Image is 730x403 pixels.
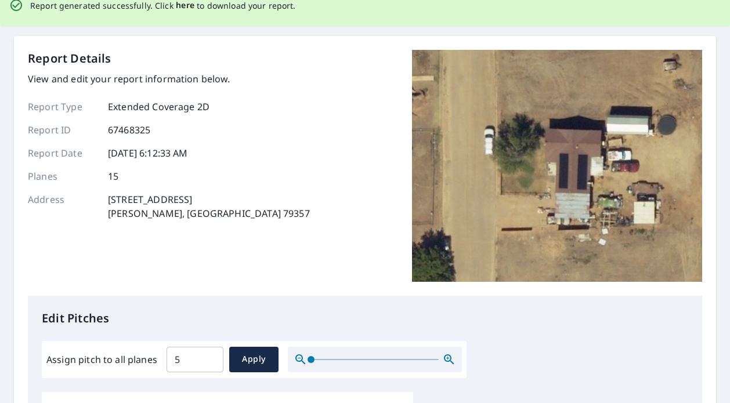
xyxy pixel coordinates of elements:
p: Edit Pitches [42,310,688,327]
label: Assign pitch to all planes [46,353,157,366]
p: Planes [28,169,97,183]
p: Report Details [28,50,111,67]
p: Report Type [28,100,97,114]
input: 00.0 [167,343,223,376]
button: Apply [229,347,279,372]
p: Report Date [28,146,97,160]
p: View and edit your report information below. [28,72,310,86]
p: Address [28,193,97,220]
p: [DATE] 6:12:33 AM [108,146,188,160]
p: 67468325 [108,123,150,137]
p: Report ID [28,123,97,137]
img: Top image [412,50,702,282]
span: Apply [238,352,269,366]
p: [STREET_ADDRESS] [PERSON_NAME], [GEOGRAPHIC_DATA] 79357 [108,193,310,220]
p: 15 [108,169,118,183]
p: Extended Coverage 2D [108,100,209,114]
